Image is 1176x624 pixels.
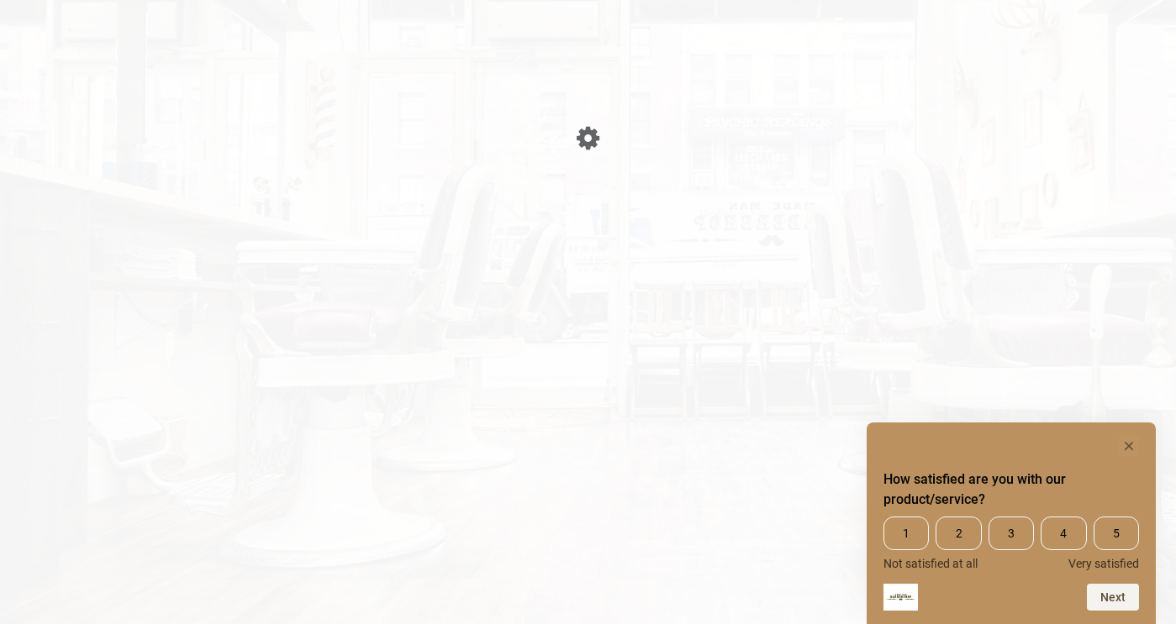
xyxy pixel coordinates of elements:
[1094,517,1139,550] span: 5
[883,517,929,550] span: 1
[883,557,978,570] span: Not satisfied at all
[1041,517,1086,550] span: 4
[883,469,1139,510] h2: How satisfied are you with our product/service? Select an option from 1 to 5, with 1 being Not sa...
[989,517,1034,550] span: 3
[883,517,1139,570] div: How satisfied are you with our product/service? Select an option from 1 to 5, with 1 being Not sa...
[1087,584,1139,611] button: Next question
[1119,436,1139,456] button: Hide survey
[936,517,981,550] span: 2
[1068,557,1139,570] span: Very satisfied
[883,436,1139,611] div: How satisfied are you with our product/service? Select an option from 1 to 5, with 1 being Not sa...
